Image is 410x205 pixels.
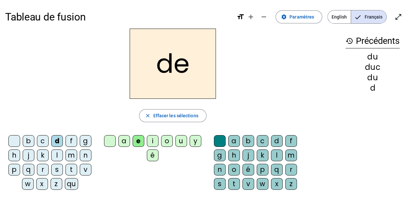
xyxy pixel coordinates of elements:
[346,53,400,61] div: du
[147,149,158,161] div: é
[190,135,201,147] div: y
[153,112,198,120] span: Effacer les sélections
[271,135,283,147] div: d
[8,149,20,161] div: h
[328,10,351,23] span: English
[5,6,231,27] h1: Tableau de fusion
[257,149,268,161] div: k
[285,149,297,161] div: m
[214,149,226,161] div: g
[161,135,173,147] div: o
[346,84,400,92] div: d
[257,10,270,23] button: Diminuer la taille de la police
[237,13,244,21] mat-icon: format_size
[257,164,268,175] div: p
[80,135,91,147] div: g
[228,135,240,147] div: a
[36,178,48,190] div: x
[242,135,254,147] div: b
[133,135,144,147] div: e
[242,178,254,190] div: v
[118,135,130,147] div: a
[247,13,255,21] mat-icon: add
[228,178,240,190] div: t
[80,164,91,175] div: v
[80,149,91,161] div: n
[214,164,226,175] div: n
[65,135,77,147] div: f
[394,13,402,21] mat-icon: open_in_full
[242,164,254,175] div: é
[8,164,20,175] div: p
[22,178,34,190] div: w
[23,135,34,147] div: b
[242,149,254,161] div: j
[228,149,240,161] div: h
[130,29,216,99] h2: de
[139,109,206,122] button: Effacer les sélections
[51,164,63,175] div: s
[346,37,353,45] mat-icon: history
[51,178,62,190] div: z
[257,135,268,147] div: c
[289,13,314,21] span: Paramètres
[37,164,49,175] div: r
[244,10,257,23] button: Augmenter la taille de la police
[65,164,77,175] div: t
[346,74,400,82] div: du
[260,13,268,21] mat-icon: remove
[327,10,387,24] mat-button-toggle-group: Language selection
[65,149,77,161] div: m
[275,10,322,23] button: Paramètres
[23,164,34,175] div: q
[285,135,297,147] div: f
[147,135,158,147] div: i
[285,164,297,175] div: r
[37,149,49,161] div: k
[271,178,283,190] div: x
[51,135,63,147] div: d
[214,178,226,190] div: s
[281,14,287,20] mat-icon: settings
[346,63,400,71] div: duc
[175,135,187,147] div: u
[271,149,283,161] div: l
[351,10,386,23] span: Français
[65,178,78,190] div: qu
[228,164,240,175] div: o
[346,34,400,48] h3: Précédents
[392,10,405,23] button: Entrer en plein écran
[145,113,150,119] mat-icon: close
[271,164,283,175] div: q
[285,178,297,190] div: z
[257,178,268,190] div: w
[51,149,63,161] div: l
[37,135,49,147] div: c
[23,149,34,161] div: j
